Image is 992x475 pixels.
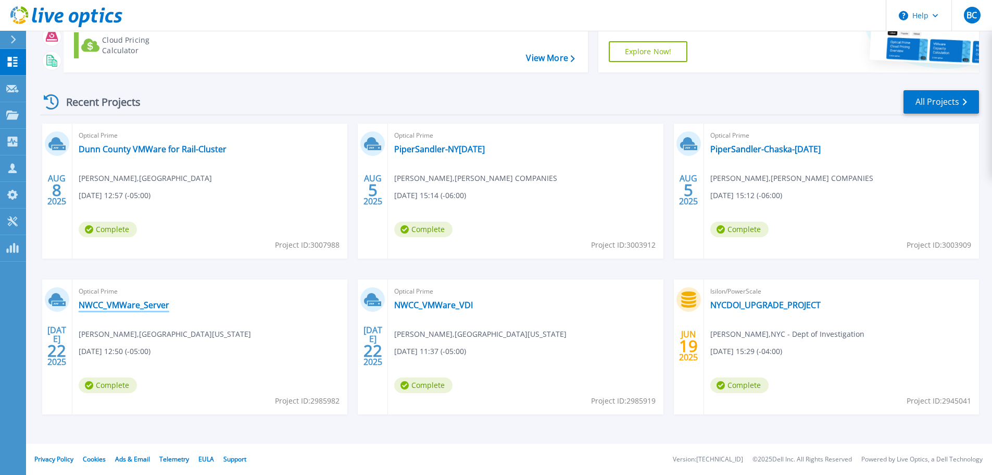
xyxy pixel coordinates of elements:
[79,300,169,310] a: NWCC_VMWare_Server
[394,222,453,237] span: Complete
[40,89,155,115] div: Recent Projects
[275,395,340,407] span: Project ID: 2985982
[710,377,769,393] span: Complete
[394,328,567,340] span: [PERSON_NAME] , [GEOGRAPHIC_DATA][US_STATE]
[394,190,466,201] span: [DATE] 15:14 (-06:00)
[710,144,821,154] a: PiperSandler-Chaska-[DATE]
[159,455,189,464] a: Telemetry
[47,346,66,355] span: 22
[394,300,473,310] a: NWCC_VMWare_VDI
[115,455,150,464] a: Ads & Email
[79,173,212,184] span: [PERSON_NAME] , [GEOGRAPHIC_DATA]
[907,395,971,407] span: Project ID: 2945041
[79,328,251,340] span: [PERSON_NAME] , [GEOGRAPHIC_DATA][US_STATE]
[710,328,864,340] span: [PERSON_NAME] , NYC - Dept of Investigation
[79,144,227,154] a: Dunn County VMWare for Rail-Cluster
[394,144,485,154] a: PiperSandler-NY[DATE]
[363,171,383,209] div: AUG 2025
[394,286,657,297] span: Optical Prime
[609,41,688,62] a: Explore Now!
[394,377,453,393] span: Complete
[102,35,185,56] div: Cloud Pricing Calculator
[363,327,383,365] div: [DATE] 2025
[52,186,61,194] span: 8
[34,455,73,464] a: Privacy Policy
[679,327,698,365] div: JUN 2025
[79,286,341,297] span: Optical Prime
[79,222,137,237] span: Complete
[47,327,67,365] div: [DATE] 2025
[394,130,657,141] span: Optical Prime
[79,346,150,357] span: [DATE] 12:50 (-05:00)
[673,456,743,463] li: Version: [TECHNICAL_ID]
[907,239,971,251] span: Project ID: 3003909
[710,286,973,297] span: Isilon/PowerScale
[861,456,983,463] li: Powered by Live Optics, a Dell Technology
[752,456,852,463] li: © 2025 Dell Inc. All Rights Reserved
[591,239,656,251] span: Project ID: 3003912
[368,186,378,194] span: 5
[679,342,698,350] span: 19
[591,395,656,407] span: Project ID: 2985919
[223,455,246,464] a: Support
[710,222,769,237] span: Complete
[74,32,190,58] a: Cloud Pricing Calculator
[275,239,340,251] span: Project ID: 3007988
[710,173,873,184] span: [PERSON_NAME] , [PERSON_NAME] COMPANIES
[710,190,782,201] span: [DATE] 15:12 (-06:00)
[394,173,557,184] span: [PERSON_NAME] , [PERSON_NAME] COMPANIES
[710,346,782,357] span: [DATE] 15:29 (-04:00)
[394,346,466,357] span: [DATE] 11:37 (-05:00)
[83,455,106,464] a: Cookies
[684,186,693,194] span: 5
[198,455,214,464] a: EULA
[710,130,973,141] span: Optical Prime
[903,90,979,114] a: All Projects
[710,300,821,310] a: NYCDOI_UPGRADE_PROJECT
[966,11,977,19] span: BC
[679,171,698,209] div: AUG 2025
[79,377,137,393] span: Complete
[79,130,341,141] span: Optical Prime
[526,53,574,63] a: View More
[79,190,150,201] span: [DATE] 12:57 (-05:00)
[363,346,382,355] span: 22
[47,171,67,209] div: AUG 2025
